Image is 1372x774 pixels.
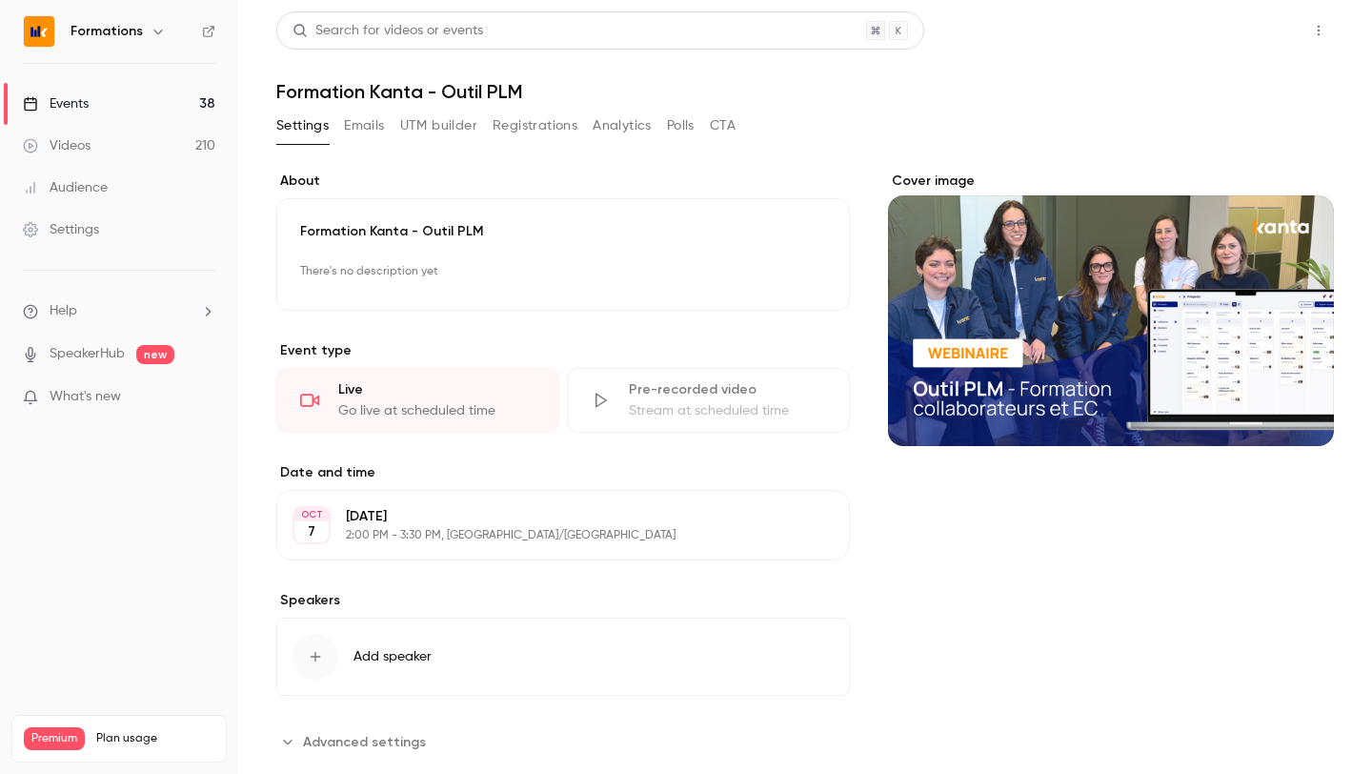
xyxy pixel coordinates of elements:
li: help-dropdown-opener [23,301,215,321]
iframe: Noticeable Trigger [192,389,215,406]
div: OCT [294,508,329,521]
img: Formations [24,16,54,47]
div: Go live at scheduled time [338,401,535,420]
span: What's new [50,387,121,407]
span: Premium [24,727,85,750]
p: Event type [276,341,850,360]
button: Add speaker [276,618,850,696]
div: Live [338,380,535,399]
div: Events [23,94,89,113]
p: 2:00 PM - 3:30 PM, [GEOGRAPHIC_DATA]/[GEOGRAPHIC_DATA] [346,528,749,543]
p: Formation Kanta - Outil PLM [300,222,826,241]
span: Add speaker [353,647,432,666]
span: Plan usage [96,731,214,746]
div: Pre-recorded videoStream at scheduled time [567,368,850,433]
button: Advanced settings [276,726,437,757]
button: Share [1213,11,1288,50]
h1: Formation Kanta - Outil PLM [276,80,1334,103]
button: Settings [276,111,329,141]
p: There's no description yet [300,256,826,287]
div: Search for videos or events [293,21,483,41]
p: [DATE] [346,507,749,526]
button: Emails [344,111,384,141]
div: Audience [23,178,108,197]
button: Analytics [593,111,652,141]
label: Cover image [888,172,1334,191]
div: Videos [23,136,91,155]
button: Polls [667,111,695,141]
section: Advanced settings [276,726,850,757]
h6: Formations [71,22,143,41]
span: new [136,345,174,364]
span: Advanced settings [303,732,426,752]
button: UTM builder [400,111,477,141]
button: Registrations [493,111,577,141]
a: SpeakerHub [50,344,125,364]
label: Date and time [276,463,850,482]
label: Speakers [276,591,850,610]
p: 7 [308,522,315,541]
section: Cover image [888,172,1334,446]
div: Settings [23,220,99,239]
div: LiveGo live at scheduled time [276,368,559,433]
div: Pre-recorded video [629,380,826,399]
span: Help [50,301,77,321]
label: About [276,172,850,191]
div: Stream at scheduled time [629,401,826,420]
button: CTA [710,111,736,141]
